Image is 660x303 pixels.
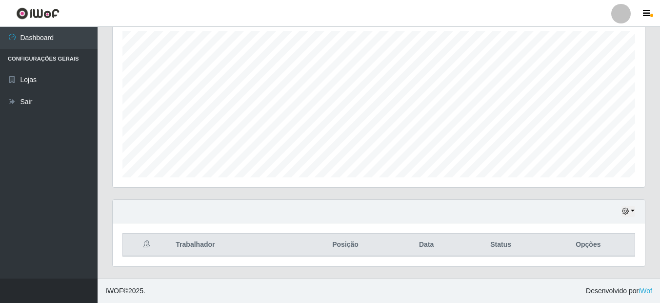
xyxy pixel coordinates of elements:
span: Desenvolvido por [586,286,652,296]
th: Data [393,234,460,257]
a: iWof [639,287,652,295]
th: Opções [542,234,635,257]
th: Trabalhador [170,234,298,257]
img: CoreUI Logo [16,7,60,20]
th: Posição [298,234,393,257]
span: © 2025 . [105,286,145,296]
span: IWOF [105,287,123,295]
th: Status [460,234,542,257]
